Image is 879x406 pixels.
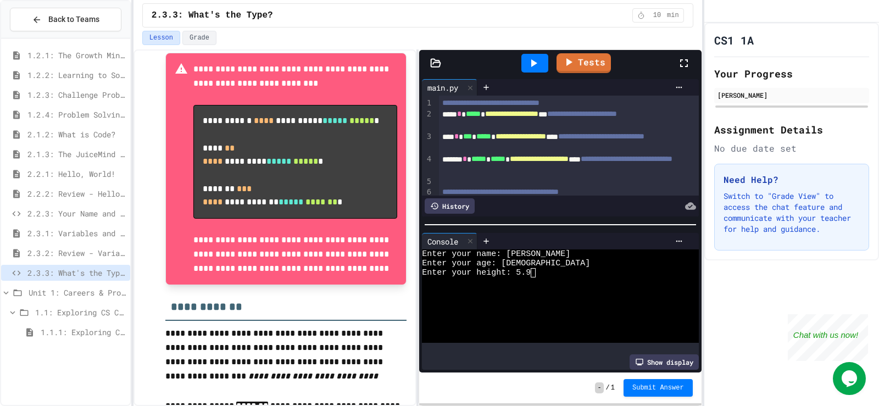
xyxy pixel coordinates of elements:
[27,188,126,199] span: 2.2.2: Review - Hello, World!
[422,236,464,247] div: Console
[35,307,126,318] span: 1.1: Exploring CS Careers
[422,109,433,131] div: 2
[833,362,868,395] iframe: chat widget
[48,14,99,25] span: Back to Teams
[606,383,610,392] span: /
[422,98,433,109] div: 1
[724,173,860,186] h3: Need Help?
[630,354,699,370] div: Show display
[422,82,464,93] div: main.py
[714,32,754,48] h1: CS1 1A
[714,66,869,81] h2: Your Progress
[611,383,615,392] span: 1
[422,249,570,259] span: Enter your name: [PERSON_NAME]
[632,383,684,392] span: Submit Answer
[422,233,477,249] div: Console
[425,198,475,214] div: History
[422,187,433,198] div: 6
[717,90,866,100] div: [PERSON_NAME]
[142,31,180,45] button: Lesson
[422,268,531,277] span: Enter your height: 5.9
[27,208,126,219] span: 2.2.3: Your Name and Favorite Movie
[27,109,126,120] span: 1.2.4: Problem Solving Practice
[422,131,433,154] div: 3
[422,79,477,96] div: main.py
[422,259,590,268] span: Enter your age: [DEMOGRAPHIC_DATA]
[714,142,869,155] div: No due date set
[10,8,121,31] button: Back to Teams
[27,129,126,140] span: 2.1.2: What is Code?
[29,287,126,298] span: Unit 1: Careers & Professionalism
[27,69,126,81] span: 1.2.2: Learning to Solve Hard Problems
[27,89,126,101] span: 1.2.3: Challenge Problem - The Bridge
[667,11,679,20] span: min
[788,314,868,361] iframe: chat widget
[557,53,611,73] a: Tests
[624,379,693,397] button: Submit Answer
[27,49,126,61] span: 1.2.1: The Growth Mindset
[27,148,126,160] span: 2.1.3: The JuiceMind IDE
[422,176,433,187] div: 5
[152,9,273,22] span: 2.3.3: What's the Type?
[724,191,860,235] p: Switch to "Grade View" to access the chat feature and communicate with your teacher for help and ...
[27,168,126,180] span: 2.2.1: Hello, World!
[422,154,433,176] div: 4
[714,122,869,137] h2: Assignment Details
[182,31,216,45] button: Grade
[41,326,126,338] span: 1.1.1: Exploring CS Careers
[648,11,666,20] span: 10
[27,267,126,279] span: 2.3.3: What's the Type?
[595,382,603,393] span: -
[27,227,126,239] span: 2.3.1: Variables and Data Types
[27,247,126,259] span: 2.3.2: Review - Variables and Data Types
